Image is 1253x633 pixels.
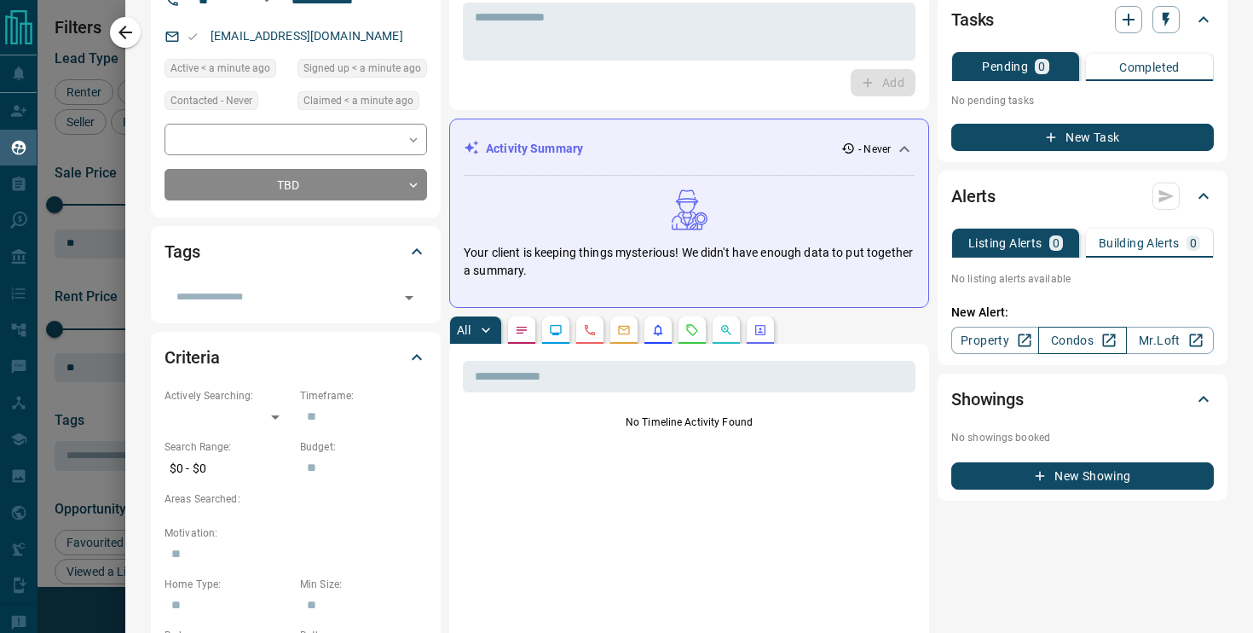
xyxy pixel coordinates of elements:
svg: Requests [685,323,699,337]
span: Active < a minute ago [170,60,270,77]
p: $0 - $0 [165,455,292,483]
p: Your client is keeping things mysterious! We didn't have enough data to put together a summary. [464,244,915,280]
p: Budget: [300,439,427,455]
svg: Opportunities [719,323,733,337]
p: No showings booked [951,430,1214,445]
div: Criteria [165,337,427,378]
div: Sun Sep 14 2025 [297,91,427,115]
h2: Showings [951,386,1024,413]
p: Min Size: [300,577,427,592]
svg: Agent Actions [754,323,767,337]
h2: Tasks [951,6,994,33]
a: [EMAIL_ADDRESS][DOMAIN_NAME] [211,29,403,43]
p: Pending [982,61,1028,73]
div: TBD [165,169,427,200]
p: All [457,324,471,336]
p: Listing Alerts [968,237,1042,249]
p: Areas Searched: [165,491,427,507]
span: Claimed < a minute ago [303,92,413,109]
h2: Tags [165,238,199,265]
div: Sun Sep 14 2025 [297,59,427,83]
div: Tags [165,231,427,272]
p: No pending tasks [951,88,1214,113]
div: Sun Sep 14 2025 [165,59,289,83]
p: Home Type: [165,577,292,592]
p: 0 [1190,237,1197,249]
p: Timeframe: [300,388,427,404]
h2: Alerts [951,183,996,210]
p: Completed [1119,61,1180,73]
div: Activity Summary- Never [464,133,915,165]
svg: Notes [515,323,528,337]
h2: Criteria [165,344,220,371]
p: Actively Searching: [165,388,292,404]
span: Signed up < a minute ago [303,60,421,77]
p: No Timeline Activity Found [463,415,915,430]
p: 0 [1038,61,1045,73]
button: Open [397,286,421,310]
svg: Calls [583,323,597,337]
svg: Listing Alerts [651,323,665,337]
a: Condos [1038,327,1126,354]
p: - Never [858,142,891,157]
a: Property [951,327,1039,354]
p: New Alert: [951,304,1214,322]
a: Mr.Loft [1126,327,1214,354]
p: Motivation: [165,526,427,541]
p: Building Alerts [1099,237,1180,249]
p: No listing alerts available [951,271,1214,287]
button: New Task [951,124,1214,151]
div: Showings [951,379,1214,420]
svg: Lead Browsing Activity [549,323,563,337]
div: Alerts [951,176,1214,217]
svg: Emails [617,323,631,337]
p: 0 [1053,237,1060,249]
svg: Email Valid [187,31,199,43]
span: Contacted - Never [170,92,252,109]
p: Search Range: [165,439,292,455]
p: Activity Summary [486,140,583,158]
button: New Showing [951,462,1214,490]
